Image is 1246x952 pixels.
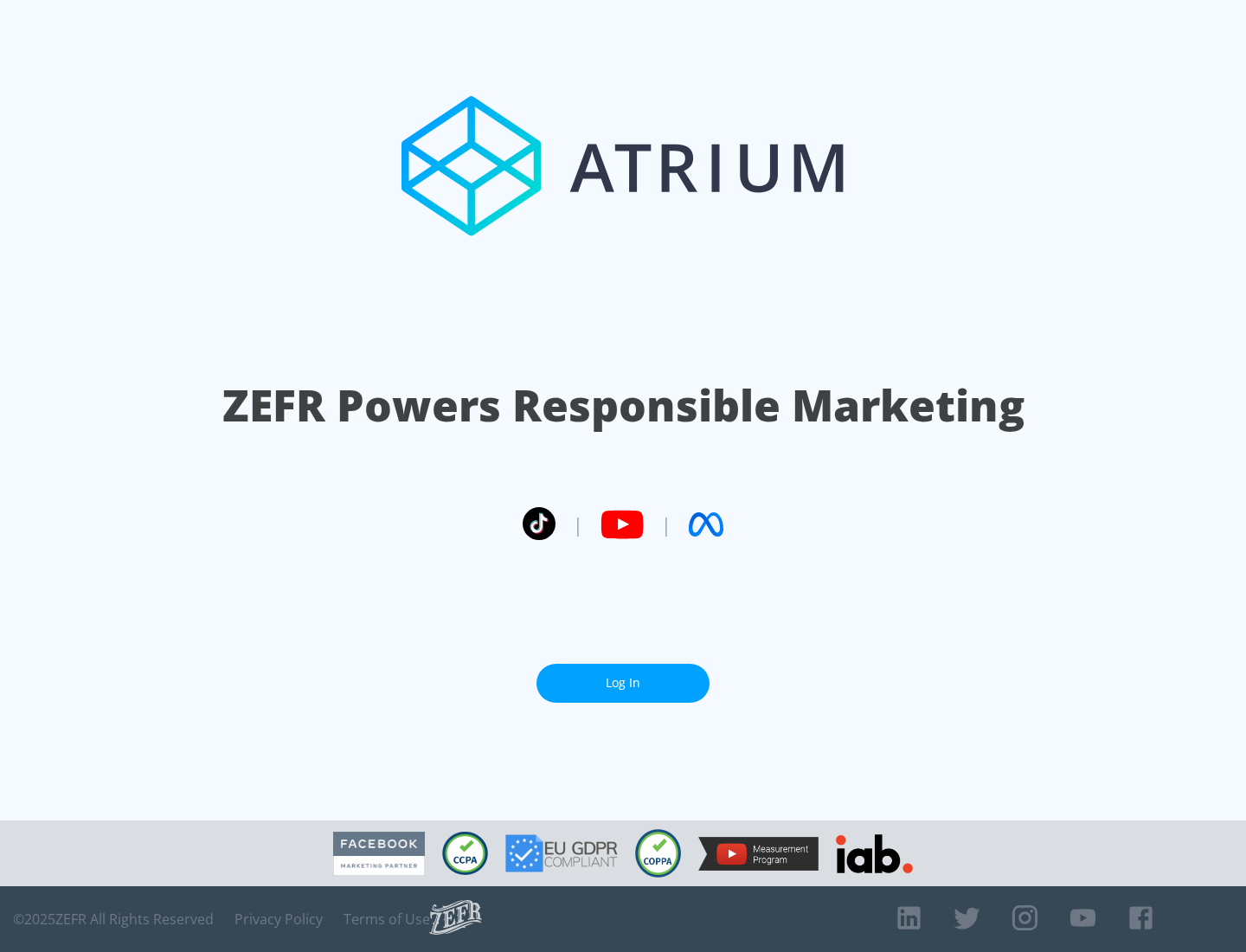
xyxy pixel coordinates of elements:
span: | [573,511,583,537]
a: Privacy Policy [234,910,323,928]
a: Terms of Use [344,910,430,928]
img: CCPA Compliant [442,832,488,875]
img: YouTube Measurement Program [698,837,819,871]
a: Log In [536,664,710,703]
img: IAB [836,834,913,873]
span: © 2025 ZEFR All Rights Reserved [13,910,214,928]
img: Facebook Marketing Partner [333,832,425,876]
span: | [661,511,671,537]
img: GDPR Compliant [505,834,618,872]
img: COPPA Compliant [635,829,681,878]
h1: ZEFR Powers Responsible Marketing [222,376,1024,435]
